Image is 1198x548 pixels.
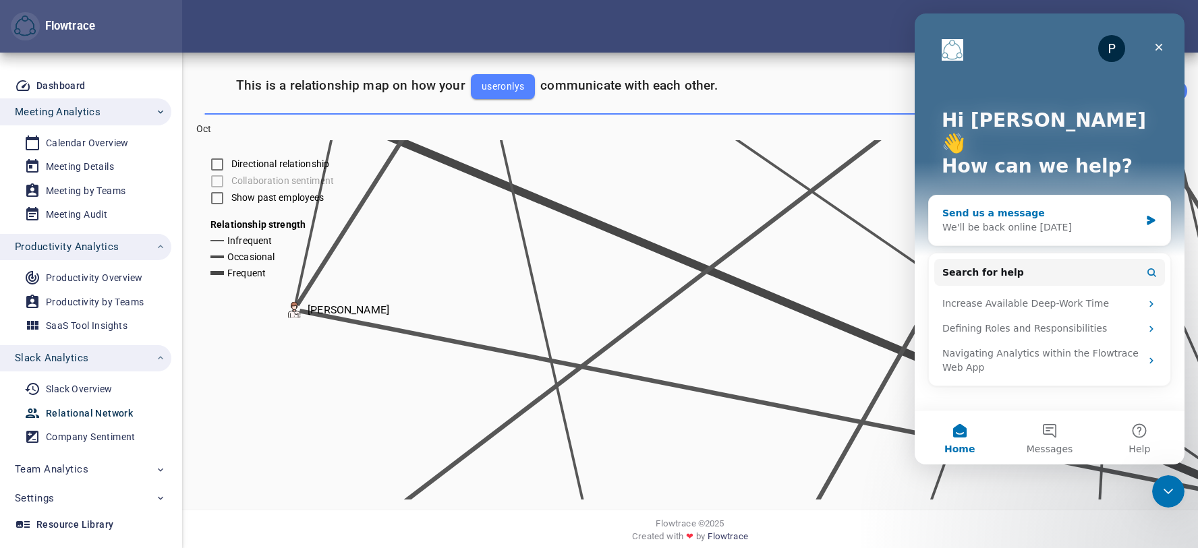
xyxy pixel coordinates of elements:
[915,13,1185,464] iframe: Intercom live chat
[46,206,107,223] div: Meeting Audit
[46,270,142,286] div: Productivity Overview
[231,157,329,171] span: Directional relationship
[210,266,361,282] div: Frequent
[46,405,133,422] div: Relational Network
[696,530,705,548] span: by
[15,103,101,121] span: Meeting Analytics
[36,516,113,533] div: Resource Library
[471,74,536,98] button: useronlys
[46,317,127,334] div: SaaS Tool Insights
[210,219,306,230] b: Relationship strength
[46,294,144,311] div: Productivity by Teams
[196,122,211,135] span: Oct
[708,530,747,548] a: Flowtrace
[308,303,389,316] text: [PERSON_NAME]
[46,381,113,398] div: Slack Overview
[231,191,324,205] span: Show past employees
[11,12,95,41] div: Flowtrace
[46,183,125,200] div: Meeting by Teams
[1064,11,1187,41] button: [PERSON_NAME][DOMAIN_NAME]
[15,349,88,367] span: Slack Analytics
[210,234,361,250] div: Infrequent
[15,489,54,507] span: Settings
[482,78,525,94] span: useronlys
[46,158,114,175] div: Meeting Details
[14,16,36,37] img: Flowtrace
[46,135,129,152] div: Calendar Overview
[231,174,334,188] span: Collaboration sentiment
[656,517,724,530] span: Flowtrace © 2025
[46,429,136,446] div: Company Sentiment
[210,250,361,266] div: Occasional
[40,18,95,34] div: Flowtrace
[203,167,334,195] label: Only available for Team networks in paid plans.
[11,12,40,41] button: Flowtrace
[36,78,86,94] div: Dashboard
[15,460,88,478] span: Team Analytics
[683,530,696,543] span: ❤
[15,238,119,255] span: Productivity Analytics
[193,530,1187,548] div: Created with
[236,74,1176,98] h5: This is a relationship map on how your communicate with each other.
[1152,475,1185,508] iframe: Intercom live chat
